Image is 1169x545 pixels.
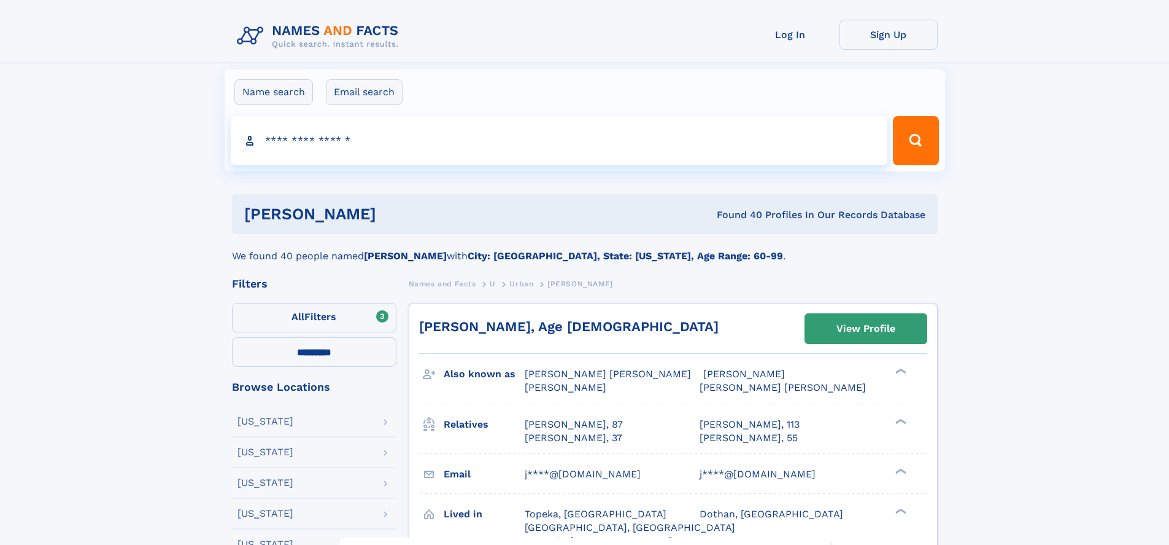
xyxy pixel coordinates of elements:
[237,478,293,488] div: [US_STATE]
[525,522,735,533] span: [GEOGRAPHIC_DATA], [GEOGRAPHIC_DATA]
[700,431,798,445] a: [PERSON_NAME], 55
[490,280,496,288] span: U
[892,367,907,375] div: ❯
[326,79,403,105] label: Email search
[444,464,525,485] h3: Email
[237,417,293,426] div: [US_STATE]
[547,280,613,288] span: [PERSON_NAME]
[364,250,447,262] b: [PERSON_NAME]
[839,20,938,50] a: Sign Up
[291,311,304,323] span: All
[237,509,293,519] div: [US_STATE]
[893,116,938,165] button: Search Button
[700,382,866,393] span: [PERSON_NAME] [PERSON_NAME]
[805,314,927,343] a: View Profile
[509,276,533,291] a: Urban
[741,20,839,50] a: Log In
[525,508,666,520] span: Topeka, [GEOGRAPHIC_DATA]
[419,319,719,334] a: [PERSON_NAME], Age [DEMOGRAPHIC_DATA]
[700,508,843,520] span: Dothan, [GEOGRAPHIC_DATA]
[232,278,396,289] div: Filters
[546,208,925,222] div: Found 40 Profiles In Our Records Database
[244,206,547,222] h1: [PERSON_NAME]
[525,431,622,445] a: [PERSON_NAME], 37
[232,20,409,53] img: Logo Names and Facts
[444,364,525,385] h3: Also known as
[525,418,623,431] a: [PERSON_NAME], 87
[509,280,533,288] span: Urban
[703,368,785,380] span: [PERSON_NAME]
[444,504,525,525] h3: Lived in
[836,315,895,343] div: View Profile
[237,447,293,457] div: [US_STATE]
[232,234,938,264] div: We found 40 people named with .
[892,467,907,475] div: ❯
[409,276,476,291] a: Names and Facts
[490,276,496,291] a: U
[525,382,606,393] span: [PERSON_NAME]
[232,382,396,393] div: Browse Locations
[234,79,313,105] label: Name search
[232,303,396,332] label: Filters
[892,507,907,515] div: ❯
[525,368,691,380] span: [PERSON_NAME] [PERSON_NAME]
[700,418,800,431] a: [PERSON_NAME], 113
[892,417,907,425] div: ❯
[231,116,888,165] input: search input
[444,414,525,435] h3: Relatives
[468,250,783,262] b: City: [GEOGRAPHIC_DATA], State: [US_STATE], Age Range: 60-99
